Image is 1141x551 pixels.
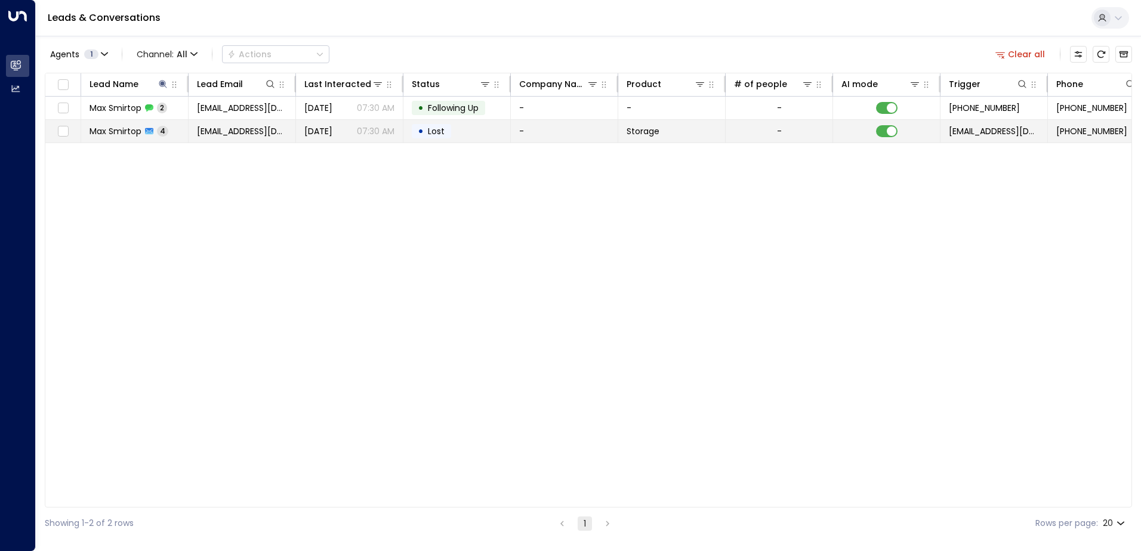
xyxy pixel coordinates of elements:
[1093,46,1109,63] span: Refresh
[734,77,787,91] div: # of people
[949,77,980,91] div: Trigger
[412,77,440,91] div: Status
[197,102,287,114] span: maxeysmirtoprv2o@hotmail.com
[55,78,70,92] span: Toggle select all
[627,77,706,91] div: Product
[222,45,329,63] button: Actions
[197,125,287,137] span: maxeysmirtoprv2o@hotmail.com
[157,103,167,113] span: 2
[357,125,394,137] p: 07:30 AM
[511,120,618,143] td: -
[304,102,332,114] span: Aug 19, 2025
[428,102,479,114] span: Following Up
[519,77,599,91] div: Company Name
[90,102,141,114] span: Max Smirtop
[412,77,491,91] div: Status
[1070,46,1087,63] button: Customize
[45,46,112,63] button: Agents1
[1056,102,1127,114] span: +447461913319
[304,77,371,91] div: Last Interacted
[777,102,782,114] div: -
[1103,515,1127,532] div: 20
[177,49,187,59] span: All
[418,98,424,118] div: •
[50,50,79,58] span: Agents
[627,77,661,91] div: Product
[618,97,726,119] td: -
[304,125,332,137] span: Aug 23, 2025
[132,46,202,63] button: Channel:All
[1056,77,1136,91] div: Phone
[90,77,169,91] div: Lead Name
[90,125,141,137] span: Max Smirtop
[428,125,445,137] span: Lost
[627,125,659,137] span: Storage
[554,516,615,531] nav: pagination navigation
[949,77,1028,91] div: Trigger
[227,49,272,60] div: Actions
[1056,77,1083,91] div: Phone
[1115,46,1132,63] button: Archived Leads
[197,77,276,91] div: Lead Email
[734,77,813,91] div: # of people
[949,102,1020,114] span: +447461913319
[55,124,70,139] span: Toggle select row
[45,517,134,530] div: Showing 1-2 of 2 rows
[578,516,592,531] button: page 1
[84,49,98,59] span: 1
[197,77,243,91] div: Lead Email
[519,77,587,91] div: Company Name
[949,125,1039,137] span: leads@space-station.co.uk
[132,46,202,63] span: Channel:
[304,77,384,91] div: Last Interacted
[777,125,782,137] div: -
[222,45,329,63] div: Button group with a nested menu
[1056,125,1127,137] span: +447461913319
[357,102,394,114] p: 07:30 AM
[841,77,878,91] div: AI mode
[841,77,921,91] div: AI mode
[90,77,138,91] div: Lead Name
[157,126,168,136] span: 4
[55,101,70,116] span: Toggle select row
[418,121,424,141] div: •
[991,46,1050,63] button: Clear all
[1035,517,1098,530] label: Rows per page:
[48,11,161,24] a: Leads & Conversations
[511,97,618,119] td: -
